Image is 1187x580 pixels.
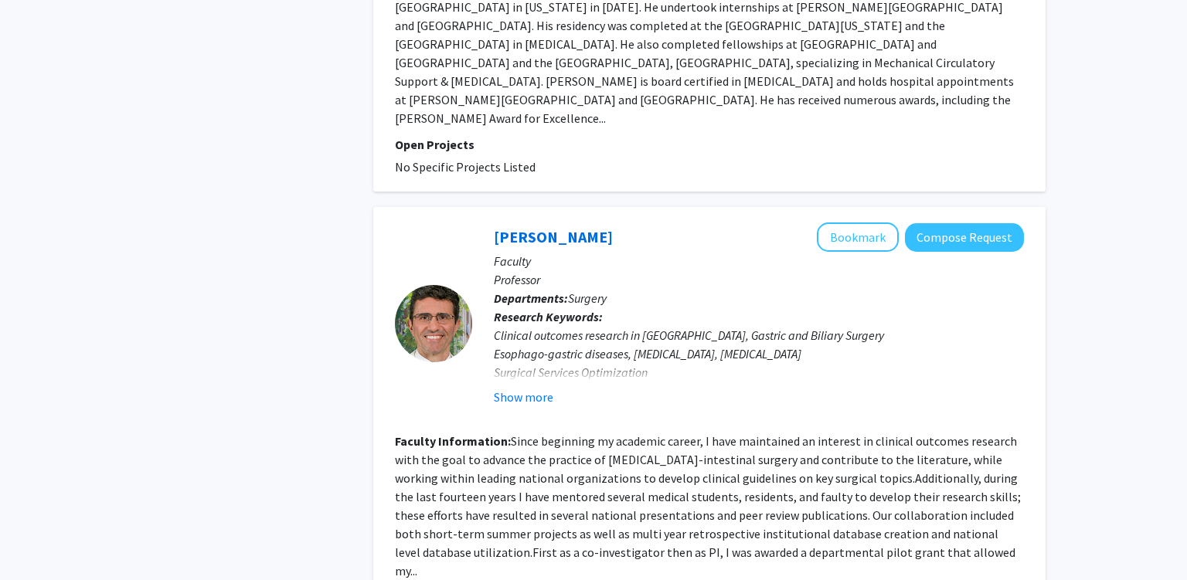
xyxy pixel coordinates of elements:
div: Clinical outcomes research in [GEOGRAPHIC_DATA], Gastric and Biliary Surgery Esophago-gastric dis... [494,326,1024,400]
span: No Specific Projects Listed [395,159,536,175]
fg-read-more: Since beginning my academic career, I have maintained an interest in clinical outcomes research w... [395,433,1021,578]
p: Open Projects [395,135,1024,154]
button: Compose Request to Francesco Palazzo [905,223,1024,252]
p: Professor [494,270,1024,289]
iframe: Chat [12,510,66,568]
b: Research Keywords: [494,309,603,324]
button: Show more [494,388,553,406]
a: [PERSON_NAME] [494,227,613,246]
b: Faculty Information: [395,433,511,449]
span: Surgery [568,290,607,306]
b: Departments: [494,290,568,306]
button: Add Francesco Palazzo to Bookmarks [817,222,899,252]
p: Faculty [494,252,1024,270]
